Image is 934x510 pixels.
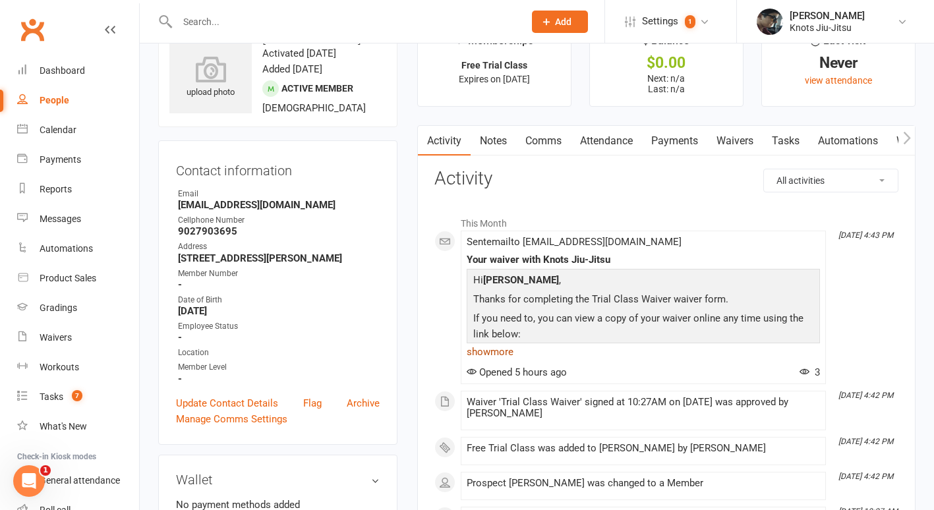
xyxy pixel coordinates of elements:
[178,252,380,264] strong: [STREET_ADDRESS][PERSON_NAME]
[40,302,77,313] div: Gradings
[17,56,139,86] a: Dashboard
[838,231,893,240] i: [DATE] 4:43 PM
[178,188,380,200] div: Email
[178,199,380,211] strong: [EMAIL_ADDRESS][DOMAIN_NAME]
[418,126,471,156] a: Activity
[40,465,51,476] span: 1
[17,115,139,145] a: Calendar
[642,7,678,36] span: Settings
[434,210,898,231] li: This Month
[176,158,380,178] h3: Contact information
[17,264,139,293] a: Product Sales
[809,126,887,156] a: Automations
[685,15,695,28] span: 1
[800,366,820,378] span: 3
[532,11,588,33] button: Add
[571,126,642,156] a: Attendance
[17,175,139,204] a: Reports
[176,411,287,427] a: Manage Comms Settings
[470,310,817,345] p: If you need to, you can view a copy of your waiver online any time using the link below:
[13,465,45,497] iframe: Intercom live chat
[516,126,571,156] a: Comms
[17,382,139,412] a: Tasks 7
[805,75,872,86] a: view attendance
[471,126,516,156] a: Notes
[178,331,380,343] strong: -
[281,83,353,94] span: Active member
[40,273,96,283] div: Product Sales
[17,234,139,264] a: Automations
[40,243,93,254] div: Automations
[459,74,530,84] span: Expires on [DATE]
[178,225,380,237] strong: 9027903695
[757,9,783,35] img: thumb_image1614103803.png
[72,390,82,401] span: 7
[40,332,72,343] div: Waivers
[790,10,865,22] div: [PERSON_NAME]
[456,35,465,47] i: ✓
[790,22,865,34] div: Knots Jiu-Jitsu
[40,421,87,432] div: What's New
[811,32,865,56] div: Last visit
[40,154,81,165] div: Payments
[40,475,120,486] div: General attendance
[707,126,763,156] a: Waivers
[434,169,898,189] h3: Activity
[470,291,817,310] p: Thanks for completing the Trial Class Waiver waiver form.
[17,412,139,441] a: What's New
[467,236,682,248] span: Sent email to [EMAIL_ADDRESS][DOMAIN_NAME]
[838,437,893,446] i: [DATE] 4:42 PM
[467,366,567,378] span: Opened 5 hours ago
[467,478,820,489] div: Prospect [PERSON_NAME] was changed to a Member
[178,241,380,253] div: Address
[176,472,380,487] h3: Wallet
[173,13,515,31] input: Search...
[774,56,903,70] div: Never
[763,126,809,156] a: Tasks
[838,391,893,400] i: [DATE] 4:42 PM
[467,397,820,419] div: Waiver 'Trial Class Waiver' signed at 10:27AM on [DATE] was approved by [PERSON_NAME]
[17,145,139,175] a: Payments
[40,125,76,135] div: Calendar
[602,56,731,70] div: $0.00
[643,32,689,56] div: $ Balance
[470,272,817,291] p: Hi ,
[178,214,380,227] div: Cellphone Number
[347,395,380,411] a: Archive
[40,362,79,372] div: Workouts
[178,361,380,374] div: Member Level
[303,395,322,411] a: Flag
[17,86,139,115] a: People
[178,279,380,291] strong: -
[467,343,820,361] a: show more
[262,47,336,59] time: Activated [DATE]
[456,32,533,57] div: Memberships
[16,13,49,46] a: Clubworx
[17,466,139,496] a: General attendance kiosk mode
[642,126,707,156] a: Payments
[178,268,380,280] div: Member Number
[602,73,731,94] p: Next: n/a Last: n/a
[262,102,366,114] span: [DEMOGRAPHIC_DATA]
[40,391,63,402] div: Tasks
[467,443,820,454] div: Free Trial Class was added to [PERSON_NAME] by [PERSON_NAME]
[17,353,139,382] a: Workouts
[40,213,81,224] div: Messages
[467,254,820,266] div: Your waiver with Knots Jiu-Jitsu
[838,472,893,481] i: [DATE] 4:42 PM
[178,294,380,306] div: Date of Birth
[169,56,252,99] div: upload photo
[483,274,559,286] strong: [PERSON_NAME]
[555,16,571,27] span: Add
[176,395,278,411] a: Update Contact Details
[461,60,527,71] strong: Free Trial Class
[17,204,139,234] a: Messages
[40,184,72,194] div: Reports
[262,63,322,75] time: Added [DATE]
[178,373,380,385] strong: -
[178,305,380,317] strong: [DATE]
[40,95,69,105] div: People
[178,347,380,359] div: Location
[17,293,139,323] a: Gradings
[17,323,139,353] a: Waivers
